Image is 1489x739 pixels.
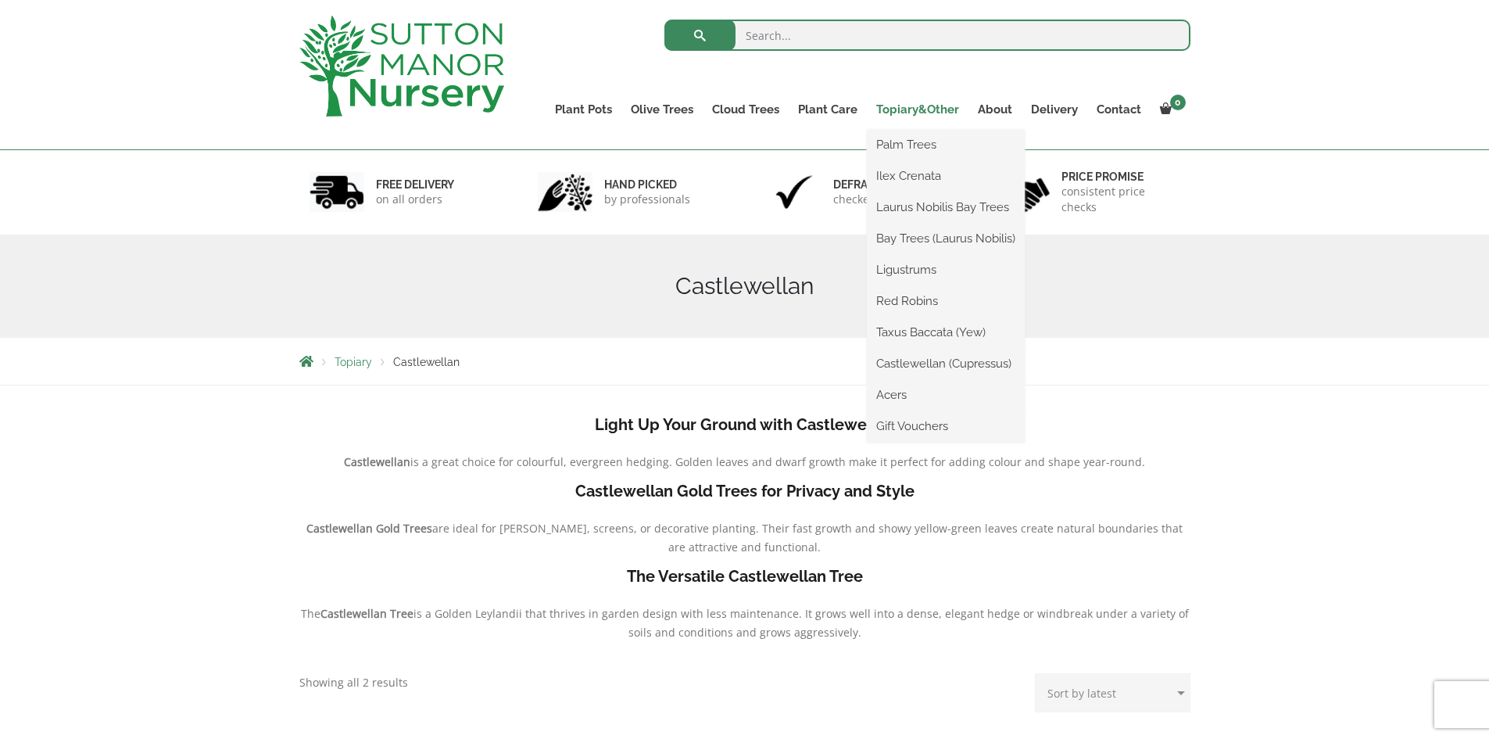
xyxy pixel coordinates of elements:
[410,454,1145,469] span: is a great choice for colourful, evergreen hedging. Golden leaves and dwarf growth make it perfec...
[1061,184,1180,215] p: consistent price checks
[299,16,504,117] img: logo
[301,606,320,621] span: The
[833,178,936,192] h6: Defra approved
[833,192,936,207] p: checked & Licensed
[867,321,1025,344] a: Taxus Baccata (Yew)
[299,355,1190,368] nav: Breadcrumbs
[1151,99,1190,120] a: 0
[1087,99,1151,120] a: Contact
[306,521,432,536] b: Castlewellan Gold Trees
[393,356,460,368] span: Castlewellan
[867,383,1025,407] a: Acers
[867,227,1025,250] a: Bay Trees (Laurus Nobilis)
[867,414,1025,438] a: Gift Vouchers
[1022,99,1087,120] a: Delivery
[867,258,1025,282] a: Ligustrums
[376,178,454,192] h6: FREE DELIVERY
[627,567,863,586] b: The Versatile Castlewellan Tree
[767,172,821,212] img: 3.jpg
[604,178,690,192] h6: hand picked
[664,20,1190,51] input: Search...
[538,172,592,212] img: 2.jpg
[867,133,1025,156] a: Palm Trees
[320,606,413,621] b: Castlewellan Tree
[621,99,703,120] a: Olive Trees
[299,673,408,692] p: Showing all 2 results
[344,454,410,469] b: Castlewellan
[1035,673,1190,712] select: Shop order
[968,99,1022,120] a: About
[376,192,454,207] p: on all orders
[546,99,621,120] a: Plant Pots
[867,99,968,120] a: Topiary&Other
[432,521,1183,554] span: are ideal for [PERSON_NAME], screens, or decorative planting. Their fast growth and showy yellow-...
[789,99,867,120] a: Plant Care
[703,99,789,120] a: Cloud Trees
[867,352,1025,375] a: Castlewellan (Cupressus)
[867,289,1025,313] a: Red Robins
[1061,170,1180,184] h6: Price promise
[604,192,690,207] p: by professionals
[310,172,364,212] img: 1.jpg
[1170,95,1186,110] span: 0
[299,272,1190,300] h1: Castlewellan
[335,356,372,368] a: Topiary
[595,415,894,434] b: Light Up Your Ground with Castlewellan
[575,482,915,500] b: Castlewellan Gold Trees for Privacy and Style
[413,606,1189,640] span: is a Golden Leylandii that thrives in garden design with less maintenance. It grows well into a d...
[867,196,1025,219] a: Laurus Nobilis Bay Trees
[867,164,1025,188] a: Ilex Crenata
